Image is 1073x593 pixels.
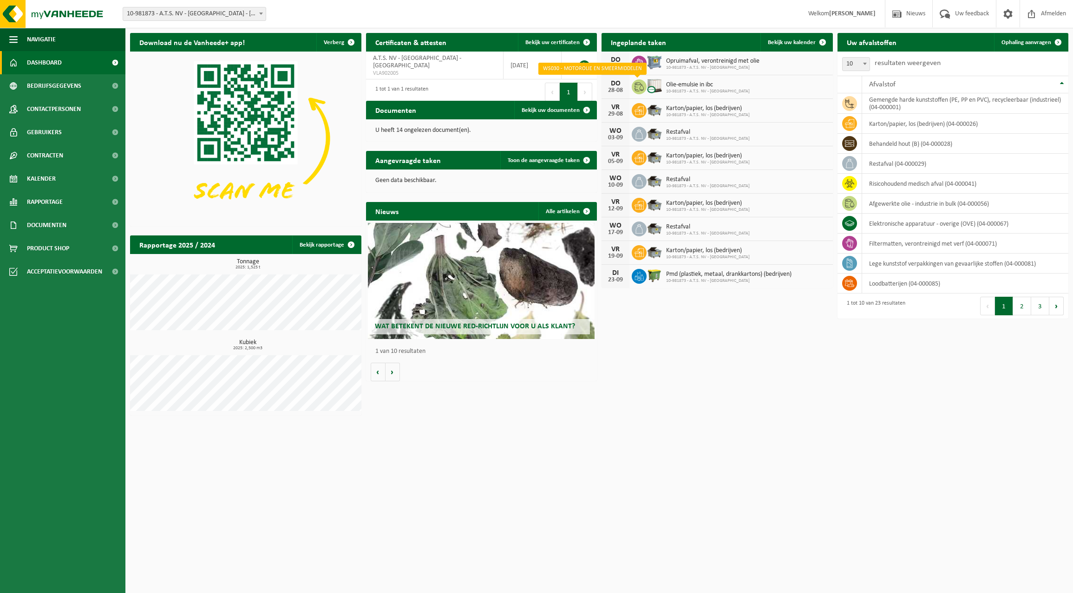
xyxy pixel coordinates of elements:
[606,111,625,117] div: 29-08
[1049,297,1064,315] button: Next
[578,83,592,101] button: Next
[666,223,750,231] span: Restafval
[647,267,662,283] img: WB-1100-HPE-GN-50
[647,173,662,189] img: WB-5000-GAL-GY-01
[666,152,750,160] span: Karton/papier, los (bedrijven)
[647,244,662,260] img: WB-5000-GAL-GY-01
[27,167,56,190] span: Kalender
[1001,39,1051,46] span: Ophaling aanvragen
[606,229,625,236] div: 17-09
[606,269,625,277] div: DI
[829,10,876,17] strong: [PERSON_NAME]
[508,157,580,163] span: Toon de aangevraagde taken
[606,253,625,260] div: 19-09
[368,223,595,339] a: Wat betekent de nieuwe RED-richtlijn voor u als klant?
[371,363,386,381] button: Vorige
[27,98,81,121] span: Contactpersonen
[647,125,662,141] img: WB-5000-GAL-GY-01
[130,52,361,225] img: Download de VHEPlus App
[27,144,63,167] span: Contracten
[666,231,750,236] span: 10-981873 - A.T.S. NV - [GEOGRAPHIC_DATA]
[525,39,580,46] span: Bekijk uw certificaten
[647,196,662,212] img: WB-5000-GAL-GY-01
[862,194,1069,214] td: afgewerkte olie - industrie in bulk (04-000056)
[606,80,625,87] div: DO
[666,278,792,284] span: 10-981873 - A.T.S. NV - [GEOGRAPHIC_DATA]
[375,348,593,355] p: 1 van 10 resultaten
[606,198,625,206] div: VR
[606,135,625,141] div: 03-09
[292,235,360,254] a: Bekijk rapportage
[995,297,1013,315] button: 1
[666,58,759,65] span: Opruimafval, verontreinigd met olie
[545,83,560,101] button: Previous
[875,59,941,67] label: resultaten weergeven
[666,81,750,89] span: Olie-emulsie in ibc
[123,7,266,21] span: 10-981873 - A.T.S. NV - LANGERBRUGGE - GENT
[837,33,906,51] h2: Uw afvalstoffen
[647,102,662,117] img: WB-5000-GAL-GY-01
[666,207,750,213] span: 10-981873 - A.T.S. NV - [GEOGRAPHIC_DATA]
[135,339,361,351] h3: Kubiek
[862,134,1069,154] td: behandeld hout (B) (04-000028)
[1031,297,1049,315] button: 3
[518,33,596,52] a: Bekijk uw certificaten
[606,64,625,70] div: 28-08
[27,237,69,260] span: Product Shop
[373,55,461,69] span: A.T.S. NV - [GEOGRAPHIC_DATA] - [GEOGRAPHIC_DATA]
[666,200,750,207] span: Karton/papier, los (bedrijven)
[606,127,625,135] div: WO
[606,175,625,182] div: WO
[135,346,361,351] span: 2025: 2,500 m3
[606,158,625,165] div: 05-09
[606,206,625,212] div: 12-09
[27,214,66,237] span: Documenten
[862,154,1069,174] td: restafval (04-000029)
[606,87,625,94] div: 28-08
[560,83,578,101] button: 1
[324,39,344,46] span: Verberg
[666,160,750,165] span: 10-981873 - A.T.S. NV - [GEOGRAPHIC_DATA]
[862,93,1069,114] td: gemengde harde kunststoffen (PE, PP en PVC), recycleerbaar (industrieel) (04-000001)
[768,39,816,46] span: Bekijk uw kalender
[27,190,63,214] span: Rapportage
[666,136,750,142] span: 10-981873 - A.T.S. NV - [GEOGRAPHIC_DATA]
[666,247,750,254] span: Karton/papier, los (bedrijven)
[375,177,588,184] p: Geen data beschikbaar.
[386,363,400,381] button: Volgende
[843,58,870,71] span: 10
[666,129,750,136] span: Restafval
[666,112,750,118] span: 10-981873 - A.T.S. NV - [GEOGRAPHIC_DATA]
[135,259,361,270] h3: Tonnage
[869,81,896,88] span: Afvalstof
[1013,297,1031,315] button: 2
[606,246,625,253] div: VR
[130,235,224,254] h2: Rapportage 2025 / 2024
[606,151,625,158] div: VR
[647,78,662,94] img: PB-IC-CU
[27,260,102,283] span: Acceptatievoorwaarden
[366,101,425,119] h2: Documenten
[606,104,625,111] div: VR
[760,33,832,52] a: Bekijk uw kalender
[130,33,254,51] h2: Download nu de Vanheede+ app!
[366,202,408,220] h2: Nieuws
[27,121,62,144] span: Gebruikers
[862,254,1069,274] td: lege kunststof verpakkingen van gevaarlijke stoffen (04-000081)
[862,114,1069,134] td: karton/papier, los (bedrijven) (04-000026)
[316,33,360,52] button: Verberg
[606,222,625,229] div: WO
[373,70,496,77] span: VLA902005
[666,65,759,71] span: 10-981873 - A.T.S. NV - [GEOGRAPHIC_DATA]
[366,151,450,169] h2: Aangevraagde taken
[606,56,625,64] div: DO
[27,74,81,98] span: Bedrijfsgegevens
[606,277,625,283] div: 23-09
[366,33,456,51] h2: Certificaten & attesten
[666,271,792,278] span: Pmd (plastiek, metaal, drankkartons) (bedrijven)
[522,107,580,113] span: Bekijk uw documenten
[500,151,596,169] a: Toon de aangevraagde taken
[842,296,905,316] div: 1 tot 10 van 23 resultaten
[666,254,750,260] span: 10-981873 - A.T.S. NV - [GEOGRAPHIC_DATA]
[647,54,662,70] img: PB-AP-0800-MET-02-01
